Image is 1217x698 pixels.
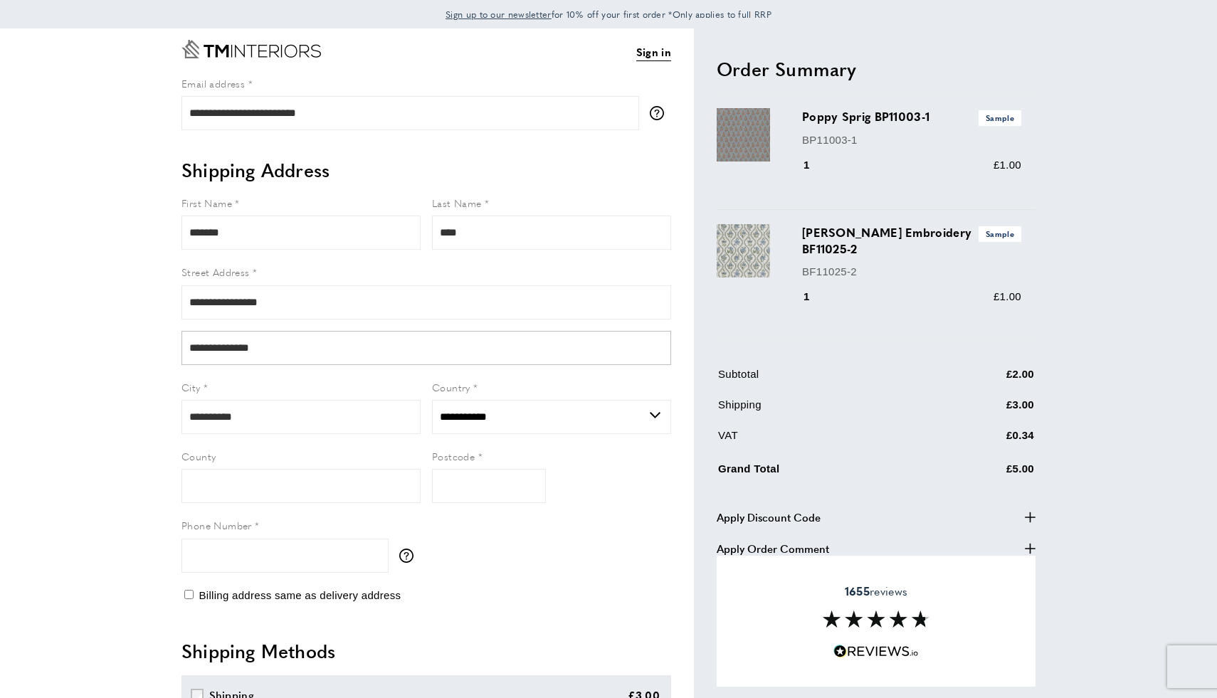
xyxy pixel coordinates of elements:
span: Country [432,380,470,394]
td: £3.00 [936,396,1034,424]
span: Sample [979,226,1021,241]
td: £0.34 [936,427,1034,455]
h2: Order Summary [717,56,1036,82]
span: City [181,380,201,394]
input: Billing address same as delivery address [184,590,194,599]
h3: Poppy Sprig BP11003-1 [802,108,1021,125]
div: 1 [802,157,830,174]
a: Sign up to our newsletter [446,7,552,21]
span: £1.00 [994,290,1021,302]
span: Street Address [181,265,250,279]
img: Burford Embroidery BF11025-2 [717,224,770,277]
img: Reviews.io 5 stars [833,645,919,658]
img: Poppy Sprig BP11003-1 [717,108,770,162]
a: Sign in [636,43,671,61]
span: Sign up to our newsletter [446,8,552,21]
td: Shipping [718,396,934,424]
h2: Shipping Methods [181,638,671,664]
span: Email address [181,76,245,90]
td: Grand Total [718,458,934,488]
div: 1 [802,288,830,305]
span: Postcode [432,449,475,463]
td: £2.00 [936,366,1034,393]
h3: [PERSON_NAME] Embroidery BF11025-2 [802,224,1021,257]
td: Subtotal [718,366,934,393]
a: Go to Home page [181,40,321,58]
span: First Name [181,196,232,210]
span: reviews [845,584,907,598]
span: Apply Order Comment [717,540,829,557]
span: Sample [979,110,1021,125]
h2: Shipping Address [181,157,671,183]
span: Phone Number [181,518,252,532]
button: More information [399,549,421,563]
td: £5.00 [936,458,1034,488]
span: Last Name [432,196,482,210]
img: Reviews section [823,610,929,628]
button: More information [650,106,671,120]
td: VAT [718,427,934,455]
p: BF11025-2 [802,263,1021,280]
p: BP11003-1 [802,132,1021,149]
span: for 10% off your first order *Only applies to full RRP [446,8,771,21]
span: £1.00 [994,159,1021,171]
span: Billing address same as delivery address [199,589,401,601]
span: Apply Discount Code [717,509,821,526]
span: County [181,449,216,463]
strong: 1655 [845,583,870,599]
